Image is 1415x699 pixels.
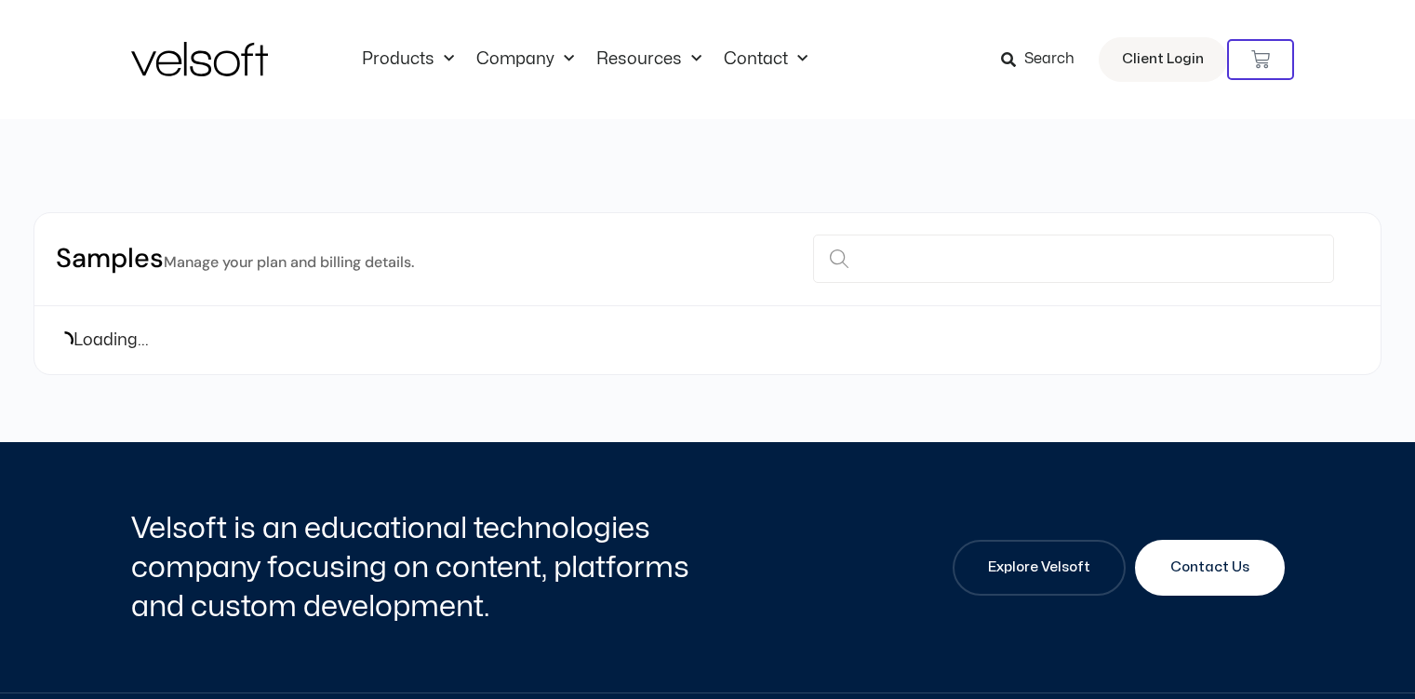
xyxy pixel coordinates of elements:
[73,328,149,353] span: Loading...
[713,49,819,70] a: ContactMenu Toggle
[164,252,414,272] small: Manage your plan and billing details.
[1001,44,1088,75] a: Search
[351,49,465,70] a: ProductsMenu Toggle
[953,540,1126,596] a: Explore Velsoft
[131,509,703,625] h2: Velsoft is an educational technologies company focusing on content, platforms and custom developm...
[1122,47,1204,72] span: Client Login
[1170,557,1249,579] span: Contact Us
[1024,47,1075,72] span: Search
[1099,37,1227,82] a: Client Login
[56,241,414,277] h2: Samples
[585,49,713,70] a: ResourcesMenu Toggle
[465,49,585,70] a: CompanyMenu Toggle
[988,557,1090,579] span: Explore Velsoft
[351,49,819,70] nav: Menu
[1135,540,1285,596] a: Contact Us
[131,42,268,76] img: Velsoft Training Materials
